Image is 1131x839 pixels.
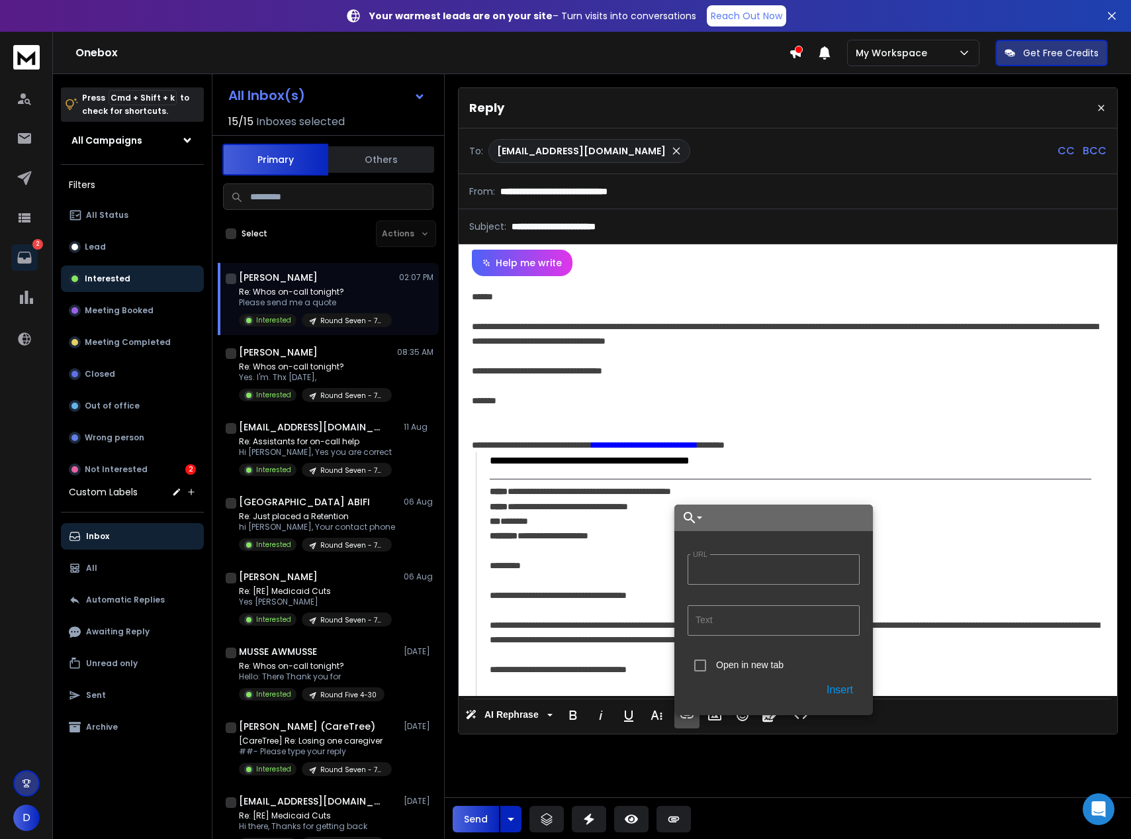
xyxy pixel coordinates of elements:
p: Re: Just placed a Retention [239,511,395,522]
button: Meeting Completed [61,329,204,356]
p: Re: Whos on-call tonight? [239,287,392,297]
p: [EMAIL_ADDRESS][DOMAIN_NAME] [497,144,666,158]
h3: Filters [61,175,204,194]
p: Hi there, Thanks for getting back [239,821,385,832]
p: Yes. I'm. Thx [DATE], [239,372,392,383]
p: Interested [256,540,291,550]
p: Yes [PERSON_NAME] [239,597,392,607]
label: Text [696,615,713,626]
p: 2 [32,239,43,250]
h1: [EMAIL_ADDRESS][DOMAIN_NAME] [239,795,385,808]
button: Get Free Credits [995,40,1108,66]
p: Meeting Booked [85,305,154,316]
button: Choose Link [674,505,705,531]
p: Automatic Replies [86,595,165,605]
img: logo [13,45,40,70]
label: URL [690,550,710,559]
p: Subject: [469,220,506,233]
p: Round Seven - 7/17 [320,391,384,401]
h1: All Campaigns [71,134,142,147]
button: AI Rephrase [463,702,555,728]
p: [DATE] [404,796,433,807]
h1: [PERSON_NAME] [239,271,318,284]
p: Not Interested [85,464,148,475]
p: Hi [PERSON_NAME], Yes you are correct [239,447,392,458]
button: Bold (⌘B) [561,702,586,728]
p: Re: [RE] Medicaid Cuts [239,586,392,597]
span: AI Rephrase [482,709,541,720]
button: Not Interested2 [61,456,204,483]
button: Out of office [61,393,204,419]
h1: MUSSE AWMUSSE [239,645,317,658]
p: BCC [1083,143,1107,159]
p: Out of office [85,401,140,411]
button: D [13,805,40,831]
h1: [GEOGRAPHIC_DATA] ABIFI [239,495,370,509]
p: 06 Aug [404,571,433,582]
button: Primary [222,144,328,175]
p: CC [1058,143,1075,159]
p: Hello: There Thank you for [239,671,385,682]
button: More Text [644,702,669,728]
p: Interested [256,615,291,624]
p: Re: Whos on-call tonight? [239,362,392,372]
p: Lead [85,242,106,252]
span: 15 / 15 [228,114,253,130]
p: Get Free Credits [1023,46,1099,60]
button: All Status [61,202,204,228]
p: 02:07 PM [399,272,433,283]
button: Emoticons [730,702,755,728]
p: 11 Aug [404,422,433,432]
p: Interested [256,315,291,325]
p: Round Seven - 7/17 [320,765,384,775]
h1: [PERSON_NAME] [239,570,318,583]
button: Insert [820,678,860,702]
p: Re: Assistants for on-call help [239,436,392,447]
p: From: [469,185,495,198]
p: My Workspace [856,46,932,60]
p: [DATE] [404,646,433,657]
button: Lead [61,234,204,260]
p: Interested [85,273,130,284]
div: Open Intercom Messenger [1083,793,1114,825]
p: All [86,563,97,573]
button: All Inbox(s) [218,82,436,109]
p: Closed [85,369,115,379]
p: Round Seven - 7/17 [320,540,384,550]
h1: [PERSON_NAME] (CareTree) [239,720,375,733]
button: Others [328,145,434,174]
p: Wrong person [85,432,144,443]
label: Select [242,228,267,239]
p: Unread only [86,658,138,669]
p: 06 Aug [404,497,433,507]
button: Unread only [61,650,204,677]
h3: Custom Labels [69,485,138,499]
p: Press to check for shortcuts. [82,91,189,118]
p: Re: [RE] Medicaid Cuts [239,811,385,821]
p: Archive [86,722,118,732]
p: Interested [256,764,291,774]
h1: [EMAIL_ADDRESS][DOMAIN_NAME] [239,420,385,434]
p: Meeting Completed [85,337,171,348]
h1: [PERSON_NAME] [239,346,318,359]
strong: Your warmest leads are on your site [369,9,553,23]
button: Inbox [61,523,204,550]
button: Help me write [472,250,572,276]
p: Interested [256,390,291,400]
h1: All Inbox(s) [228,89,305,102]
p: All Status [86,210,128,221]
p: [DATE] [404,721,433,732]
span: Cmd + Shift + k [109,90,177,105]
p: Re: Whos on-call tonight? [239,661,385,671]
p: Round Five 4-30 [320,690,377,700]
button: Awaiting Reply [61,618,204,645]
button: Sent [61,682,204,709]
button: Automatic Replies [61,587,204,613]
p: Interested [256,689,291,699]
p: Round Seven - 7/17 [320,466,384,475]
p: 08:35 AM [397,347,433,358]
p: To: [469,144,483,158]
button: Archive [61,714,204,740]
p: hi [PERSON_NAME], Your contact phone [239,522,395,532]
